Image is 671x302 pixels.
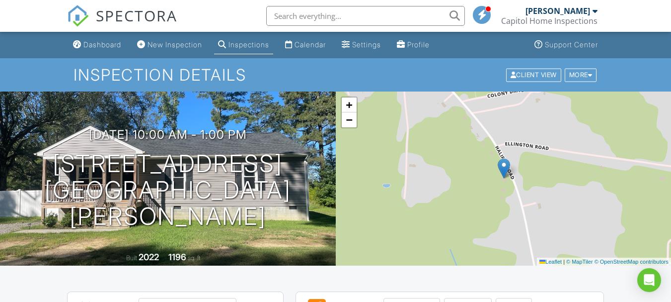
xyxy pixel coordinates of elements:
div: Open Intercom Messenger [637,268,661,292]
h1: Inspection Details [74,66,597,84]
a: Leaflet [539,259,562,265]
span: Built [126,254,137,262]
div: Client View [506,68,561,82]
a: © OpenStreetMap contributors [595,259,669,265]
div: Dashboard [83,40,121,49]
a: Zoom in [342,98,357,112]
img: The Best Home Inspection Software - Spectora [67,5,89,27]
span: | [563,259,565,265]
div: Support Center [545,40,598,49]
a: Client View [505,71,564,78]
div: 2022 [139,252,159,262]
img: Marker [498,158,510,179]
a: Support Center [530,36,602,54]
div: Capitol Home Inspections [501,16,597,26]
h3: [DATE] 10:00 am - 1:00 pm [89,128,247,141]
input: Search everything... [266,6,465,26]
a: © MapTiler [566,259,593,265]
a: Profile [393,36,434,54]
span: SPECTORA [96,5,177,26]
a: SPECTORA [67,13,177,34]
div: New Inspection [148,40,202,49]
a: Inspections [214,36,273,54]
a: Settings [338,36,385,54]
div: Profile [407,40,430,49]
div: Inspections [228,40,269,49]
a: Dashboard [69,36,125,54]
a: Zoom out [342,112,357,127]
div: More [565,68,597,82]
div: Settings [352,40,381,49]
div: 1196 [168,252,186,262]
div: [PERSON_NAME] [525,6,590,16]
a: Calendar [281,36,330,54]
span: + [346,99,352,111]
span: − [346,113,352,126]
div: Calendar [295,40,326,49]
h1: [STREET_ADDRESS] [GEOGRAPHIC_DATA][PERSON_NAME] [16,151,320,229]
span: sq. ft. [188,254,202,262]
a: New Inspection [133,36,206,54]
